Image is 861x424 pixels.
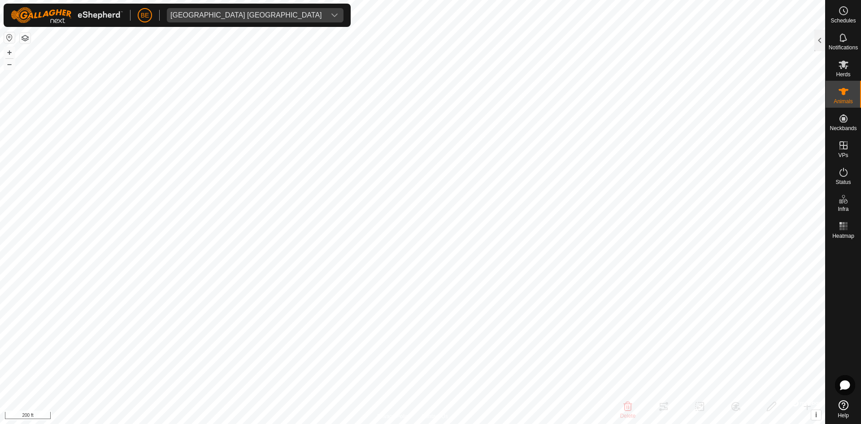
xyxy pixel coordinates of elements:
[170,12,322,19] div: [GEOGRAPHIC_DATA] [GEOGRAPHIC_DATA]
[838,206,848,212] span: Infra
[831,18,856,23] span: Schedules
[829,45,858,50] span: Notifications
[832,233,854,239] span: Heatmap
[4,32,15,43] button: Reset Map
[4,47,15,58] button: +
[422,412,448,420] a: Contact Us
[4,59,15,70] button: –
[826,397,861,422] a: Help
[830,126,857,131] span: Neckbands
[815,411,817,419] span: i
[167,8,326,22] span: Olds College Alberta
[835,179,851,185] span: Status
[838,413,849,418] span: Help
[838,153,848,158] span: VPs
[377,412,411,420] a: Privacy Policy
[811,410,821,420] button: i
[836,72,850,77] span: Herds
[11,7,123,23] img: Gallagher Logo
[326,8,344,22] div: dropdown trigger
[141,11,149,20] span: BE
[20,33,30,44] button: Map Layers
[834,99,853,104] span: Animals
